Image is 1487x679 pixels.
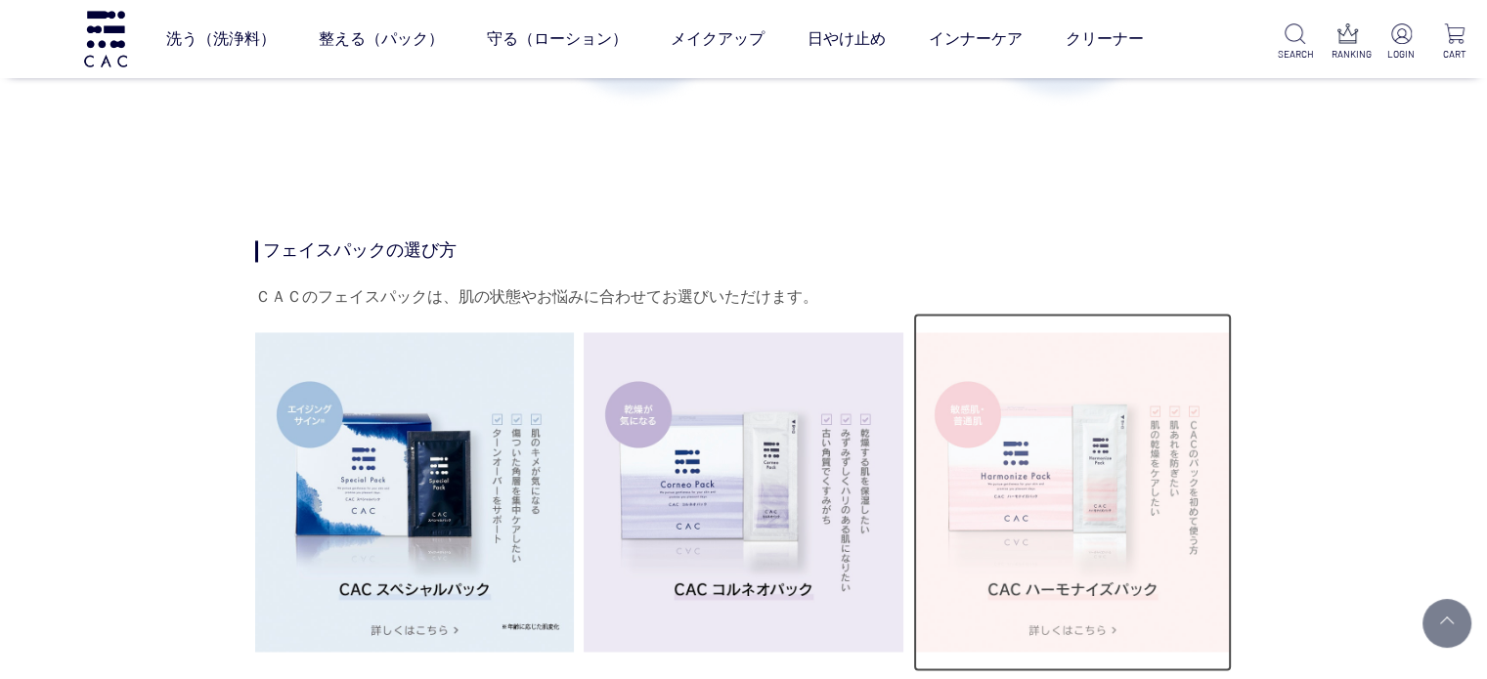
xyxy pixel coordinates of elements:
[808,12,886,66] a: 日やけ止め
[81,11,130,66] img: logo
[255,332,575,652] img: スペシャルパック
[1437,47,1471,62] p: CART
[929,12,1023,66] a: インナーケア
[1384,47,1419,62] p: LOGIN
[1278,47,1312,62] p: SEARCH
[1384,23,1419,62] a: LOGIN
[584,332,903,652] img: コルネオパック
[1437,23,1471,62] a: CART
[255,240,1233,262] h4: フェイスパックの選び方
[487,12,628,66] a: 守る（ローション）
[166,12,276,66] a: 洗う（洗浄料）
[1332,47,1366,62] p: RANKING
[913,332,1233,652] img: ハーモナイズパック
[1278,23,1312,62] a: SEARCH
[637,75,733,91] a: フェイスカラー
[767,75,809,91] a: リップ
[576,75,603,91] a: アイ
[671,12,765,66] a: メイクアップ
[501,75,542,91] a: ベース
[319,12,444,66] a: 整える（パック）
[1332,23,1366,62] a: RANKING
[255,281,1233,313] div: ＣＡＣのフェイスパックは、肌の状態やお悩みに合わせてお選びいただけます。
[1066,12,1144,66] a: クリーナー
